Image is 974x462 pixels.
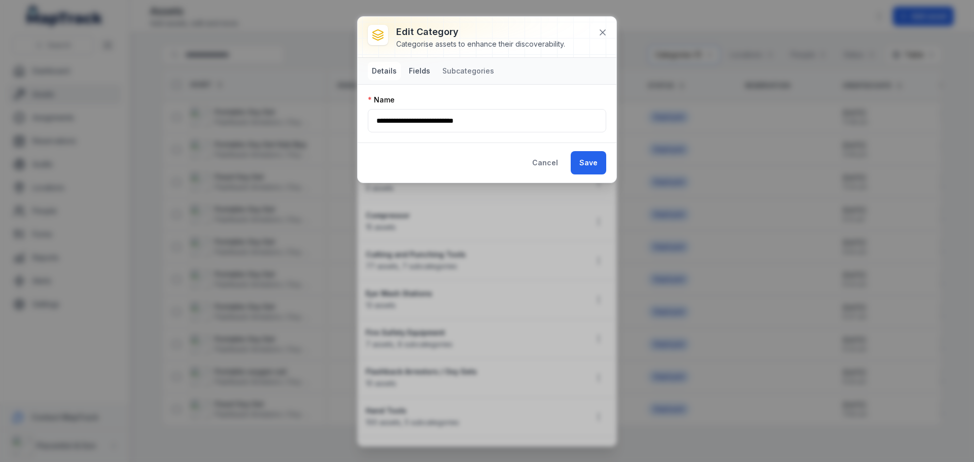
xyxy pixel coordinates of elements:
button: Save [571,151,606,174]
button: Details [368,62,401,80]
div: Categorise assets to enhance their discoverability. [396,39,565,49]
button: Fields [405,62,434,80]
h3: Edit category [396,25,565,39]
button: Cancel [524,151,567,174]
button: Subcategories [438,62,498,80]
label: Name [368,95,395,105]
